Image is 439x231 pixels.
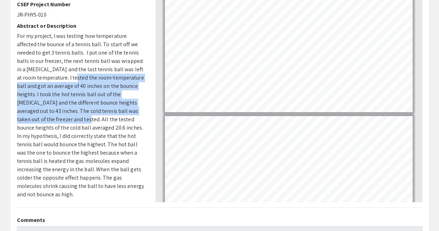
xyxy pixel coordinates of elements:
[17,217,422,223] h2: Comments
[5,200,29,226] iframe: Chat
[17,1,145,8] h2: CSEF Project Number
[17,23,145,29] h2: Abstract or Description
[17,32,144,198] span: For my project, I was testing how temperature affected the bounce of a tennis ball. To start off ...
[17,11,145,19] p: JR-PHYS-010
